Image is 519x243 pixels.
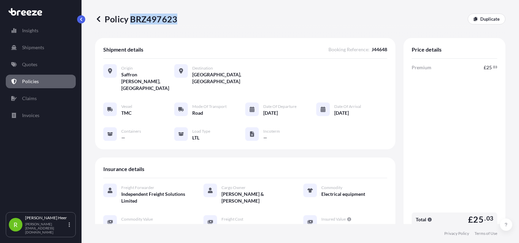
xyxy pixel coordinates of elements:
[25,222,67,234] p: [PERSON_NAME][EMAIL_ADDRESS][DOMAIN_NAME]
[484,65,486,70] span: £
[103,46,143,53] span: Shipment details
[121,217,153,222] span: Commodity Value
[6,75,76,88] a: Policies
[412,64,431,71] span: Premium
[6,92,76,105] a: Claims
[192,134,199,141] span: LTL
[329,223,330,228] span: ,
[473,215,483,224] span: 25
[192,129,210,134] span: Load Type
[121,185,154,190] span: Freight Forwarder
[121,110,131,116] span: TMC
[321,185,342,190] span: Commodity
[484,217,486,221] span: .
[6,24,76,37] a: Insights
[221,217,243,222] span: Freight Cost
[324,223,329,228] span: 27
[192,71,245,85] span: [GEOGRAPHIC_DATA], [GEOGRAPHIC_DATA]
[22,44,44,51] p: Shipments
[22,112,39,119] p: Invoices
[321,217,346,222] span: Insured Value
[486,65,492,70] span: 25
[221,223,224,228] span: £
[412,46,442,53] span: Price details
[321,191,365,198] span: Electrical equipment
[121,223,124,228] span: £
[25,215,67,221] p: [PERSON_NAME] Heer
[121,134,125,141] span: —
[129,223,130,228] span: ,
[192,66,213,71] span: Destination
[492,66,493,68] span: .
[330,223,339,228] span: 940
[103,166,144,172] span: Insurance details
[263,129,280,134] span: Incoterm
[263,134,267,141] span: —
[334,110,349,116] span: [DATE]
[480,16,500,22] p: Duplicate
[192,110,203,116] span: Road
[221,191,287,204] span: [PERSON_NAME] & [PERSON_NAME]
[22,78,39,85] p: Policies
[121,66,133,71] span: Origin
[416,216,426,223] span: Total
[468,14,505,24] a: Duplicate
[444,231,469,236] a: Privacy Policy
[192,104,227,109] span: Mode of Transport
[6,58,76,71] a: Quotes
[6,41,76,54] a: Shipments
[486,217,493,221] span: 03
[328,46,370,53] span: Booking Reference :
[121,104,132,109] span: Vessel
[22,27,38,34] p: Insights
[334,104,361,109] span: Date of Arrival
[372,46,387,53] span: J44648
[221,185,246,190] span: Cargo Owner
[121,71,174,92] span: Saffron [PERSON_NAME], [GEOGRAPHIC_DATA]
[14,221,18,228] span: R
[224,223,232,228] span: 400
[130,223,139,228] span: 000
[475,231,497,236] a: Terms of Use
[95,14,177,24] p: Policy BRZ497623
[321,223,324,228] span: £
[22,95,37,102] p: Claims
[468,215,473,224] span: £
[121,129,141,134] span: Containers
[263,110,278,116] span: [DATE]
[493,66,497,68] span: 03
[22,61,37,68] p: Quotes
[124,223,129,228] span: 25
[121,191,187,204] span: Independent Freight Solutions Limited
[6,109,76,122] a: Invoices
[263,104,297,109] span: Date of Departure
